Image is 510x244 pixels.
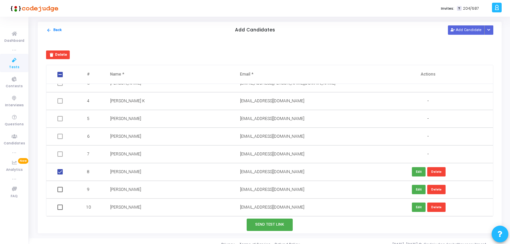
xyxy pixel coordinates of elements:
span: [EMAIL_ADDRESS][DOMAIN_NAME] [240,99,304,103]
span: - [427,151,429,157]
button: Delete [427,167,446,176]
button: Edit [412,167,426,176]
span: [PERSON_NAME] [110,116,141,121]
span: Analytics [6,167,23,173]
th: Actions [363,65,493,84]
span: 8 [87,169,89,175]
mat-icon: arrow_back [46,28,51,33]
span: [PERSON_NAME] K [110,99,145,103]
span: Dashboard [4,38,24,44]
span: [PERSON_NAME] [110,152,141,156]
span: - [427,134,429,139]
span: [PERSON_NAME] [110,169,141,174]
button: Delete [46,50,70,59]
span: 10 [86,204,91,210]
span: [PERSON_NAME] [110,81,141,86]
span: Candidates [4,141,25,146]
th: Email * [233,65,363,84]
span: 7 [87,151,89,157]
button: Delete [427,185,446,194]
span: 4 [87,98,89,104]
label: Invites: [441,6,454,11]
span: [EMAIL_ADDRESS][DOMAIN_NAME] [240,187,304,192]
button: Send Test Link [247,219,293,231]
span: [EMAIL_ADDRESS][DOMAIN_NAME] [240,116,304,121]
span: 9 [87,187,89,193]
span: 6 [87,133,89,139]
th: Name * [103,65,233,84]
button: Edit [412,185,426,194]
span: [EMAIL_ADDRESS][DOMAIN_NAME] [240,205,304,210]
span: [EMAIL_ADDRESS][DOMAIN_NAME] [240,169,304,174]
span: [EMAIL_ADDRESS][DOMAIN_NAME] [240,134,304,139]
span: [PERSON_NAME] [110,205,141,210]
span: T [457,6,461,11]
span: Interviews [5,103,24,108]
span: New [18,158,28,164]
span: Tests [9,65,19,70]
button: Back [46,27,62,33]
span: - [427,98,429,104]
div: Button group with nested dropdown [484,25,494,34]
span: 5 [87,116,89,122]
span: FAQ [11,194,18,199]
span: [PERSON_NAME] [110,134,141,139]
span: [EMAIL_ADDRESS][PERSON_NAME][DOMAIN_NAME] [240,81,335,86]
span: - [427,116,429,122]
button: Add Candidate [448,25,485,34]
span: 204/687 [463,6,479,11]
th: # [75,65,103,84]
img: logo [8,2,58,15]
h5: Add Candidates [235,27,275,33]
span: Questions [5,122,24,127]
button: Delete [427,203,446,212]
span: [PERSON_NAME] [110,187,141,192]
span: [EMAIL_ADDRESS][DOMAIN_NAME] [240,152,304,156]
span: Contests [6,84,23,89]
button: Edit [412,203,426,212]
